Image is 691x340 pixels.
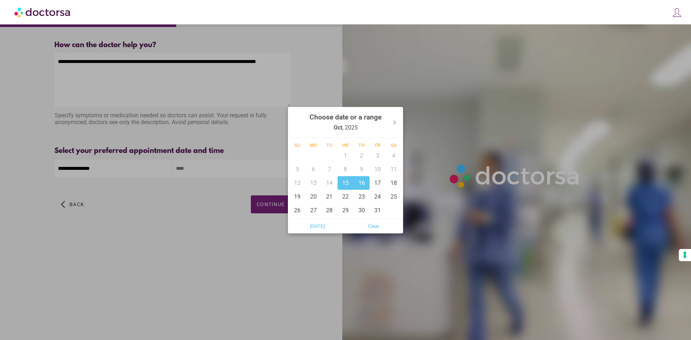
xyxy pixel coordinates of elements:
div: 2 [353,149,370,162]
div: We [338,142,354,148]
div: Mo [306,142,322,148]
div: , 2025 [310,108,381,136]
div: 10 [370,162,386,176]
div: 23 [353,190,370,203]
div: 17 [370,176,386,190]
div: 27 [306,203,322,217]
div: Sa [385,142,402,148]
div: 1 [338,149,354,162]
strong: Choose date or a range [310,113,381,121]
div: 31 [370,203,386,217]
div: 22 [338,190,354,203]
div: 18 [385,176,402,190]
div: 28 [321,203,338,217]
div: 30 [353,203,370,217]
div: 14 [321,176,338,190]
div: 21 [321,190,338,203]
div: 29 [338,203,354,217]
div: 5 [289,162,306,176]
div: 20 [306,190,322,203]
div: 15 [338,176,354,190]
button: Clear [345,220,402,232]
span: Clear [348,221,399,231]
div: Su [289,142,306,148]
div: 3 [370,149,386,162]
div: 4 [385,149,402,162]
div: 7 [321,162,338,176]
div: 26 [289,203,306,217]
div: Fr [370,142,386,148]
strong: Oct [334,124,342,131]
img: Doctorsa.com [14,4,71,20]
div: 16 [353,176,370,190]
div: 9 [353,162,370,176]
div: Tu [321,142,338,148]
div: 12 [289,176,306,190]
div: 6 [306,162,322,176]
span: [DATE] [292,221,343,231]
div: 8 [338,162,354,176]
button: [DATE] [289,220,345,232]
div: 13 [306,176,322,190]
div: 24 [370,190,386,203]
button: Your consent preferences for tracking technologies [679,249,691,261]
div: Th [353,142,370,148]
img: icons8-customer-100.png [672,8,682,18]
div: 11 [385,162,402,176]
div: 25 [385,190,402,203]
div: 19 [289,190,306,203]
